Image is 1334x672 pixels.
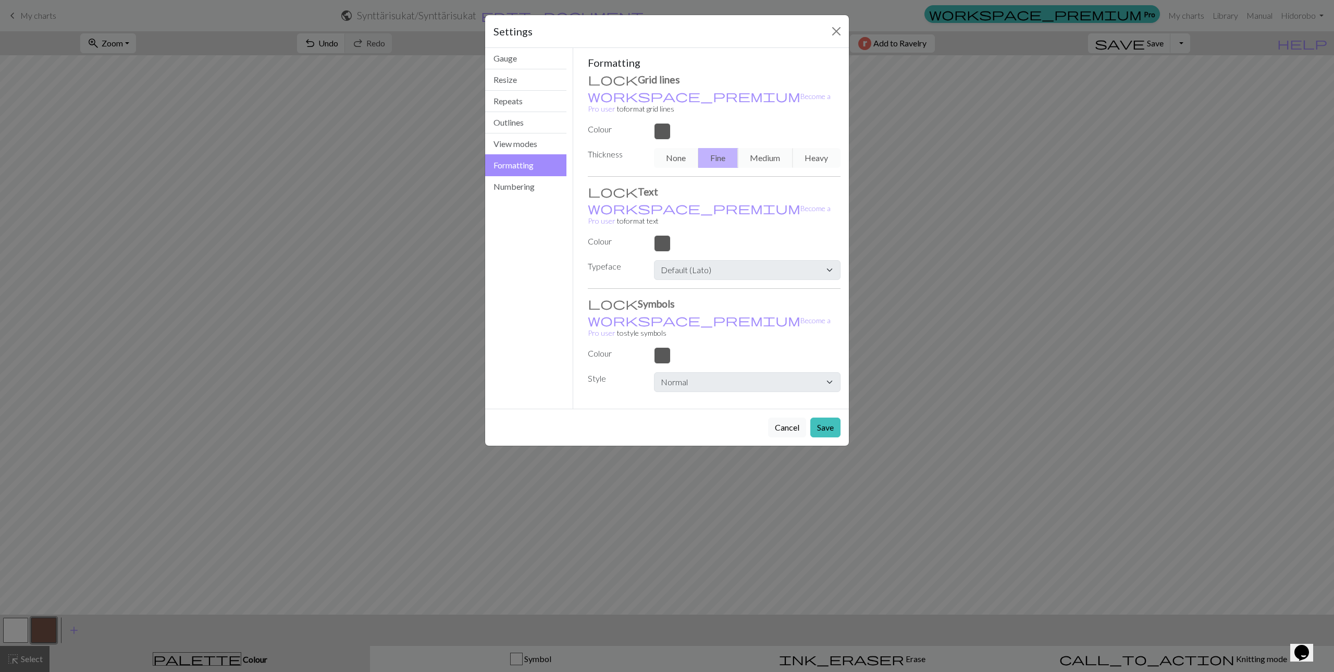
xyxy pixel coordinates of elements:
[588,73,841,85] h3: Grid lines
[588,185,841,198] h3: Text
[588,297,841,310] h3: Symbols
[588,92,831,113] a: Become a Pro user
[485,176,566,197] button: Numbering
[582,235,648,248] label: Colour
[588,316,831,337] a: Become a Pro user
[588,56,841,69] h5: Formatting
[485,154,566,176] button: Formatting
[582,347,648,360] label: Colour
[582,148,648,164] label: Thickness
[485,69,566,91] button: Resize
[588,313,800,327] span: workspace_premium
[588,316,831,337] small: to style symbols
[768,418,806,437] button: Cancel
[588,204,831,225] small: to format text
[485,112,566,133] button: Outlines
[828,23,845,40] button: Close
[1290,630,1324,662] iframe: chat widget
[588,204,831,225] a: Become a Pro user
[810,418,841,437] button: Save
[588,201,800,215] span: workspace_premium
[588,92,831,113] small: to format grid lines
[588,89,800,103] span: workspace_premium
[582,260,648,276] label: Typeface
[485,133,566,155] button: View modes
[485,48,566,69] button: Gauge
[582,372,648,388] label: Style
[493,23,533,39] h5: Settings
[485,91,566,112] button: Repeats
[582,123,648,136] label: Colour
